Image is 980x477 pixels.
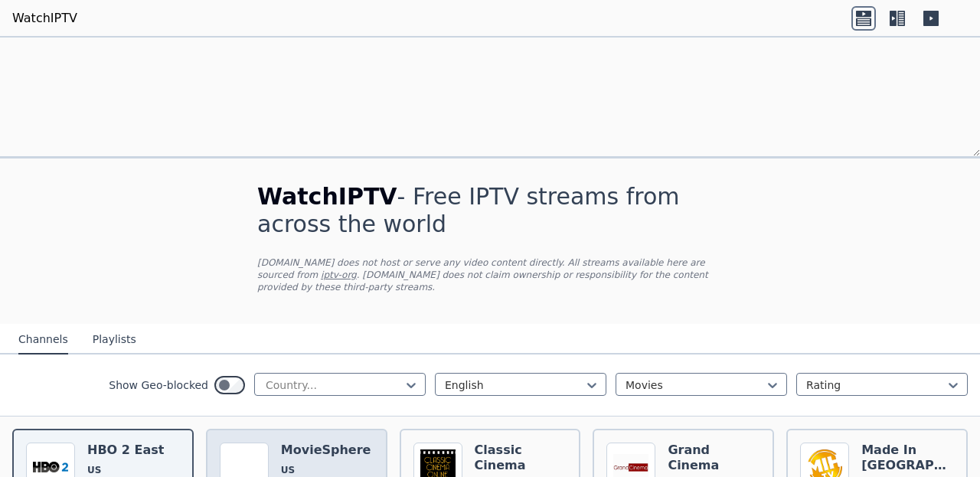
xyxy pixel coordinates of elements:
[257,183,397,210] span: WatchIPTV
[12,9,77,28] a: WatchIPTV
[257,256,723,293] p: [DOMAIN_NAME] does not host or serve any video content directly. All streams available here are s...
[93,325,136,354] button: Playlists
[861,443,954,473] h6: Made In [GEOGRAPHIC_DATA]
[668,443,760,473] h6: Grand Cinema
[281,464,295,476] span: US
[321,270,357,280] a: iptv-org
[475,443,567,473] h6: Classic Cinema
[281,443,371,458] h6: MovieSphere
[109,377,208,393] label: Show Geo-blocked
[257,183,723,238] h1: - Free IPTV streams from across the world
[18,325,68,354] button: Channels
[87,464,101,476] span: US
[87,443,164,458] h6: HBO 2 East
